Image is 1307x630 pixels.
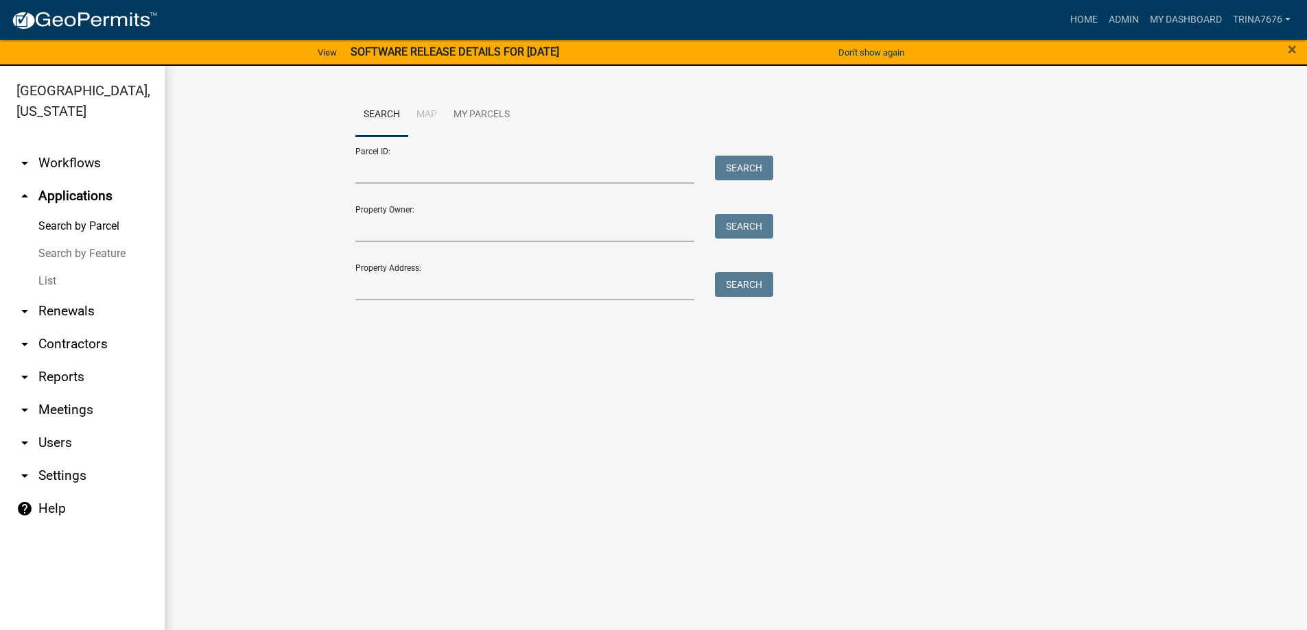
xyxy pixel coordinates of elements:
[16,336,33,352] i: arrow_drop_down
[445,93,518,137] a: My Parcels
[16,402,33,418] i: arrow_drop_down
[16,468,33,484] i: arrow_drop_down
[16,500,33,517] i: help
[1103,7,1144,33] a: Admin
[351,45,559,58] strong: SOFTWARE RELEASE DETAILS FOR [DATE]
[715,156,773,180] button: Search
[16,369,33,385] i: arrow_drop_down
[16,155,33,171] i: arrow_drop_down
[1144,7,1227,33] a: My Dashboard
[715,272,773,297] button: Search
[1288,41,1297,58] button: Close
[355,93,408,137] a: Search
[833,41,910,64] button: Don't show again
[1288,40,1297,59] span: ×
[715,214,773,239] button: Search
[16,435,33,451] i: arrow_drop_down
[16,188,33,204] i: arrow_drop_up
[312,41,342,64] a: View
[16,303,33,319] i: arrow_drop_down
[1065,7,1103,33] a: Home
[1227,7,1296,33] a: trina7676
